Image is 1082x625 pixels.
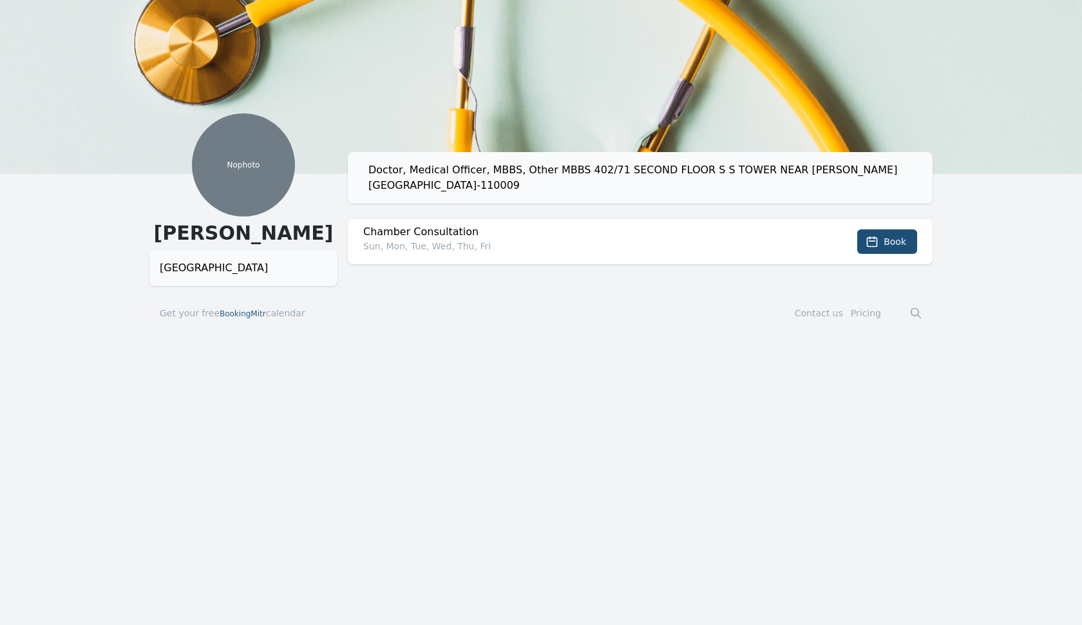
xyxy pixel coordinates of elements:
[363,224,801,240] h2: Chamber Consultation
[192,160,295,170] p: No photo
[795,308,843,318] a: Contact us
[884,235,906,248] span: Book
[857,229,917,254] button: Book
[149,222,337,245] h1: [PERSON_NAME]
[368,162,922,193] div: Doctor, Medical Officer, MBBS, Other MBBS 402/71 SECOND FLOOR S S TOWER NEAR [PERSON_NAME][GEOGRA...
[160,307,305,320] a: Get your freeBookingMitrcalendar
[160,260,327,276] div: [GEOGRAPHIC_DATA]
[220,309,266,318] span: BookingMitr
[363,240,801,253] p: Sun, Mon, Tue, Wed, Thu, Fri
[851,308,881,318] a: Pricing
